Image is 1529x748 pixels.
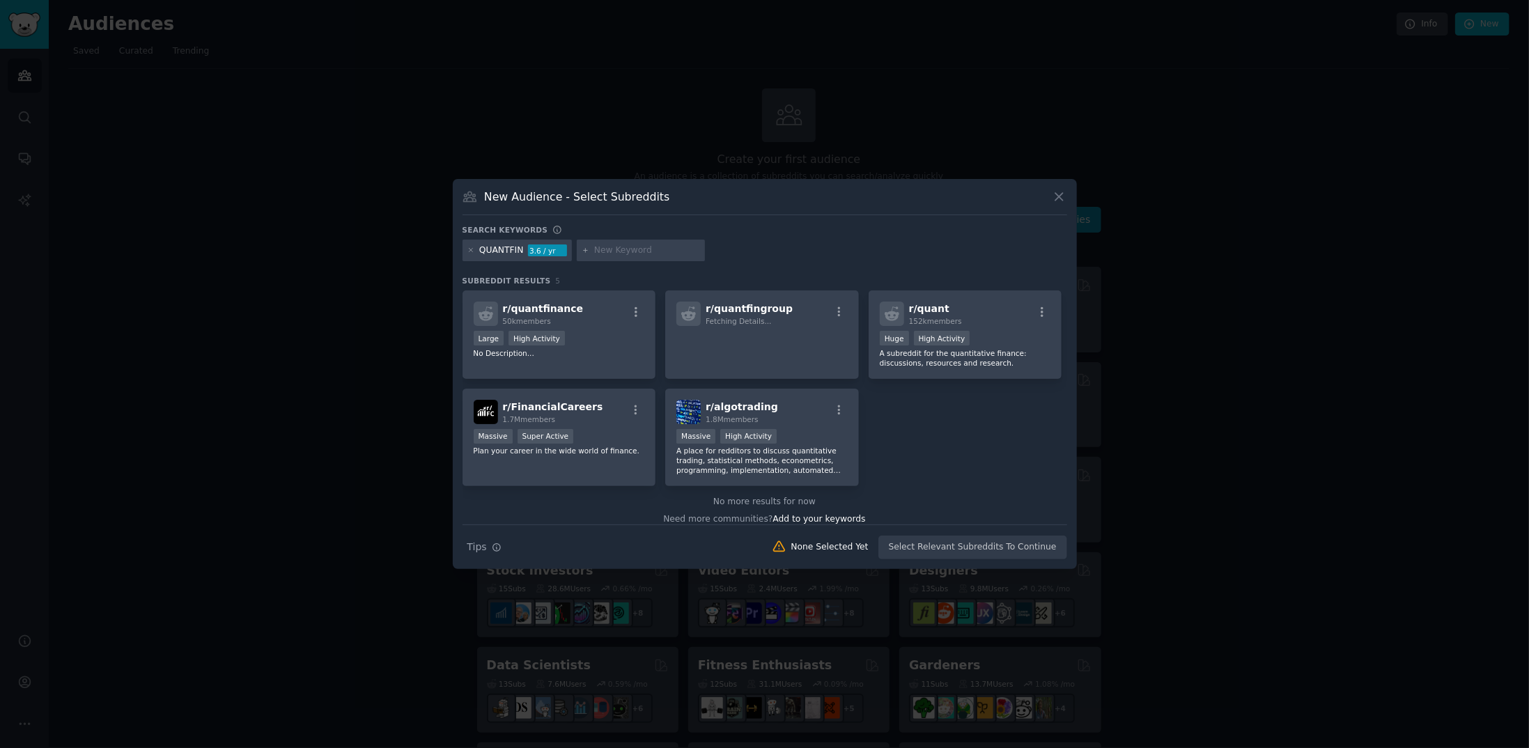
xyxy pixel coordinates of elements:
span: r/ quantfinance [503,303,584,314]
span: r/ quant [909,303,949,314]
span: r/ quantfingroup [706,303,793,314]
div: Need more communities? [463,508,1067,526]
div: Super Active [518,429,574,444]
span: 152k members [909,317,962,325]
div: Large [474,331,504,345]
div: QUANTFIN [479,244,523,257]
h3: New Audience - Select Subreddits [484,189,669,204]
span: 1.7M members [503,415,556,423]
div: Massive [676,429,715,444]
div: High Activity [509,331,565,345]
div: Huge [880,331,909,345]
div: 3.6 / yr [528,244,567,257]
span: r/ FinancialCareers [503,401,603,412]
input: New Keyword [594,244,700,257]
button: Tips [463,535,506,559]
span: Add to your keywords [773,514,866,524]
span: Tips [467,540,487,554]
span: 5 [556,276,561,285]
div: High Activity [720,429,777,444]
span: Subreddit Results [463,276,551,286]
p: A subreddit for the quantitative finance: discussions, resources and research. [880,348,1051,368]
img: FinancialCareers [474,400,498,424]
span: Fetching Details... [706,317,771,325]
p: A place for redditors to discuss quantitative trading, statistical methods, econometrics, program... [676,446,848,475]
p: Plan your career in the wide world of finance. [474,446,645,455]
img: algotrading [676,400,701,424]
span: 50k members [503,317,551,325]
div: High Activity [914,331,970,345]
span: 1.8M members [706,415,759,423]
div: No more results for now [463,496,1067,508]
span: r/ algotrading [706,401,778,412]
div: None Selected Yet [791,541,869,554]
h3: Search keywords [463,225,548,235]
p: No Description... [474,348,645,358]
div: Massive [474,429,513,444]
